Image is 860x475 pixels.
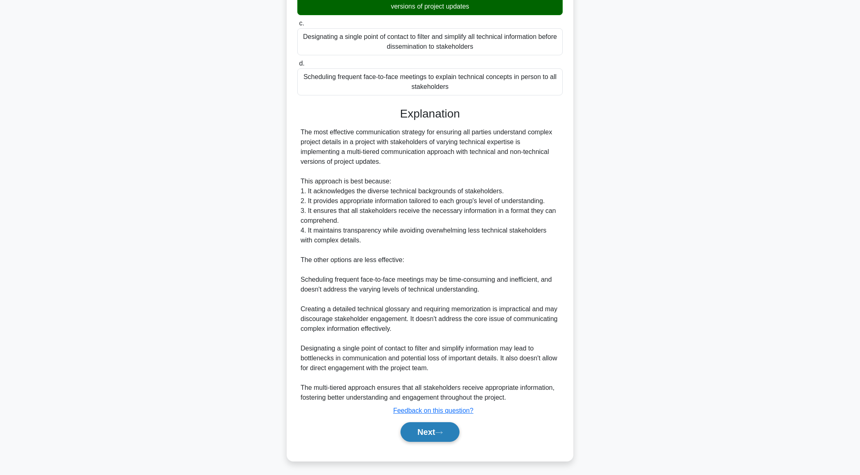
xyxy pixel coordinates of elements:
[302,107,558,121] h3: Explanation
[297,28,563,55] div: Designating a single point of contact to filter and simplify all technical information before dis...
[301,127,559,403] div: The most effective communication strategy for ensuring all parties understand complex project det...
[401,422,459,442] button: Next
[299,20,304,27] span: c.
[297,68,563,95] div: Scheduling frequent face-to-face meetings to explain technical concepts in person to all stakehol...
[299,60,304,67] span: d.
[393,407,473,414] a: Feedback on this question?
